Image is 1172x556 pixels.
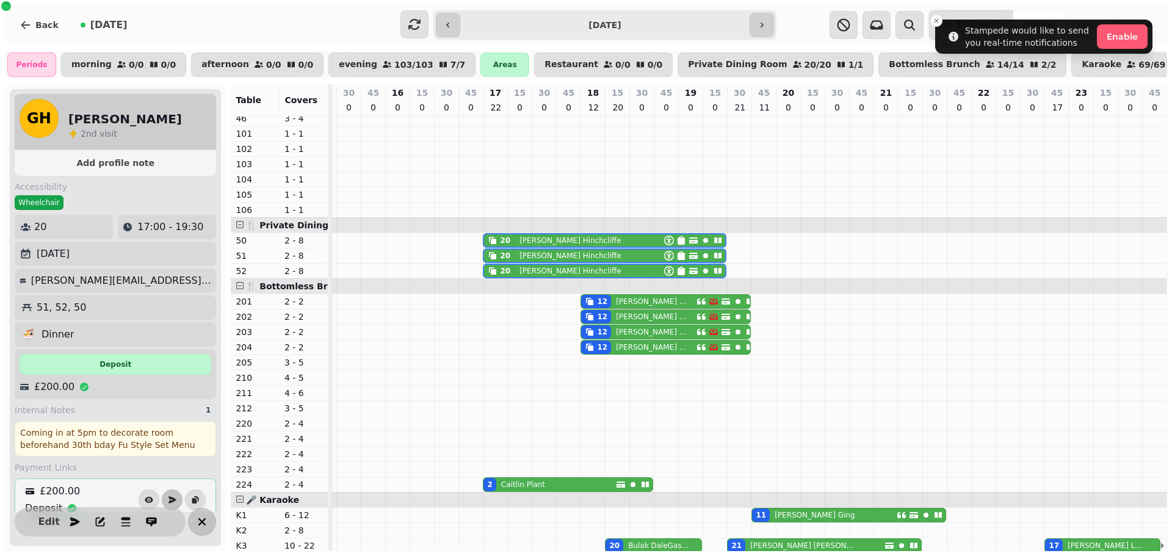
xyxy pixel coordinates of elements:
div: 12 [597,312,607,322]
p: 0 [637,101,646,114]
p: 2 - 2 [284,311,324,323]
div: 12 [597,342,607,352]
p: [PERSON_NAME] Linkhorn [1068,541,1143,551]
div: 17 [1049,541,1059,551]
button: [DATE] [71,10,137,40]
p: 203 [236,326,275,338]
p: 15 [1100,87,1112,99]
p: [PERSON_NAME][EMAIL_ADDRESS][PERSON_NAME][DOMAIN_NAME] [31,273,212,288]
p: [PERSON_NAME] Ging [616,342,692,352]
p: 20 [783,87,794,99]
span: Back [35,21,59,29]
p: 0 [661,101,671,114]
p: 69 / 69 [1138,60,1165,69]
p: 205 [236,356,275,369]
p: 16 [392,87,403,99]
p: 0 [1003,101,1013,114]
p: 0 [1076,101,1086,114]
p: 0 [930,101,939,114]
p: 23 [1076,87,1087,99]
button: Add profile note [20,155,211,171]
p: 45 [758,87,770,99]
p: 15 [416,87,428,99]
p: 18 [587,87,599,99]
p: 0 [710,101,720,114]
p: 0 [808,101,817,114]
p: 105 [236,189,275,201]
p: 3 - 5 [284,356,324,369]
button: Private Dining Room20/201/1 [678,52,874,77]
p: Caitlin Plant [501,480,545,489]
p: 2 - 4 [284,463,324,475]
p: 211 [236,387,275,399]
p: 3 - 4 [284,112,324,125]
button: 1037 [929,10,1013,40]
button: Bottomless Brunch14/142/2 [878,52,1066,77]
p: 17:00 - 19:30 [137,220,203,234]
p: 0 [1150,101,1160,114]
p: 0 [392,101,402,114]
button: morning0/00/0 [61,52,186,77]
p: 1 - 1 [284,158,324,170]
p: 30 [636,87,648,99]
p: 30 [343,87,355,99]
p: 2 / 2 [1041,60,1057,69]
div: 2 [487,480,492,489]
p: 0 / 0 [266,60,281,69]
span: nd [86,129,99,139]
p: 22 [490,101,500,114]
p: 223 [236,463,275,475]
p: 0 [905,101,915,114]
div: 20 [500,266,510,276]
p: 15 [612,87,623,99]
button: Restaurant0/00/0 [534,52,673,77]
span: [DATE] [90,20,128,30]
p: 0 / 0 [648,60,663,69]
p: 0 [783,101,793,114]
p: 201 [236,295,275,308]
p: visit [81,128,117,140]
p: 1 - 1 [284,189,324,201]
p: K3 [236,540,275,552]
p: 0 [978,101,988,114]
p: 2 - 2 [284,341,324,353]
p: 2 - 8 [284,265,324,277]
div: Stampede would like to send you real-time notifications [965,24,1092,49]
p: 103 / 103 [394,60,433,69]
p: 202 [236,311,275,323]
div: 12 [597,297,607,306]
p: 45 [367,87,379,99]
p: 0 / 0 [298,60,314,69]
p: 2 - 8 [284,234,324,247]
p: 2 - 2 [284,295,324,308]
span: Covers [284,95,317,105]
p: Dinner [42,327,74,342]
p: 30 [1027,87,1038,99]
p: 51, 52, 50 [37,300,86,315]
h2: [PERSON_NAME] [68,110,182,128]
div: 1 [200,404,216,416]
p: 2 - 4 [284,433,324,445]
p: 52 [236,265,275,277]
p: Restaurant [544,60,598,70]
p: 0 [685,101,695,114]
p: Bulak DaleGaspalinao [628,541,690,551]
button: evening103/1037/7 [328,52,476,77]
p: 46 [236,112,275,125]
p: 15 [709,87,721,99]
p: 224 [236,478,275,491]
p: 1 - 1 [284,143,324,155]
p: 2 - 8 [284,524,324,536]
p: 20 [612,101,622,114]
p: 51 [236,250,275,262]
p: 210 [236,372,275,384]
p: Wheelchair [18,198,59,208]
span: Table [236,95,261,105]
p: 20 [34,220,46,234]
p: K1 [236,509,275,521]
p: 0 [832,101,842,114]
p: 45 [563,87,574,99]
span: 🍴 Bottomless Brunch [246,281,350,291]
p: evening [339,60,377,70]
p: [PERSON_NAME] Ging [616,297,692,306]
